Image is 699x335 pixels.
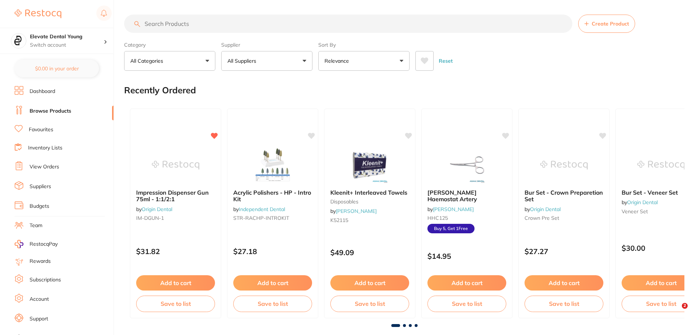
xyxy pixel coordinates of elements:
[330,189,409,196] b: Kleenit+ Interleaved Towels
[525,275,603,291] button: Add to cart
[427,189,506,203] b: Hanson Haemostat Artery
[30,183,51,190] a: Suppliers
[29,126,53,133] a: Favourites
[525,296,603,312] button: Save to list
[525,189,603,203] b: Bur Set - Crown Preparetion Set
[525,215,603,221] small: Crown Pre Set
[30,42,104,49] p: Switch account
[249,147,296,183] img: Acrylic Polishers - HP - Intro Kit
[330,296,409,312] button: Save to list
[627,199,658,206] a: Origin Dental
[233,247,312,256] p: $27.18
[637,147,685,183] img: Bur Set - Veneer Set
[30,222,42,229] a: Team
[427,215,506,221] small: HHC125
[30,258,51,265] a: Rewards
[30,203,49,210] a: Budgets
[318,42,410,48] label: Sort By
[330,199,409,204] small: disposables
[682,303,688,309] span: 2
[622,199,658,206] span: by
[227,57,259,65] p: All Suppliers
[427,275,506,291] button: Add to cart
[667,303,684,320] iframe: Intercom live chat
[11,34,26,48] img: Elevate Dental Young
[336,208,377,214] a: [PERSON_NAME]
[437,51,455,71] button: Reset
[152,147,199,183] img: Impression Dispenser Gun 75ml - 1:1/2:1
[233,275,312,291] button: Add to cart
[233,296,312,312] button: Save to list
[233,215,312,221] small: STR-RACHP-INTROKIT
[525,206,561,213] span: by
[136,296,215,312] button: Save to list
[136,215,215,221] small: IM-DGUN-1
[30,296,49,303] a: Account
[15,240,58,248] a: RestocqPay
[136,189,215,203] b: Impression Dispenser Gun 75ml - 1:1/2:1
[318,51,410,71] button: Relevance
[30,163,59,171] a: View Orders
[221,51,312,71] button: All Suppliers
[330,275,409,291] button: Add to cart
[233,189,312,203] b: Acrylic Polishers - HP - Intro Kit
[15,60,99,77] button: $0.00 in your order
[30,88,55,95] a: Dashboard
[330,248,409,257] p: $49.09
[30,276,61,284] a: Subscriptions
[130,57,166,65] p: All Categories
[30,108,71,115] a: Browse Products
[221,42,312,48] label: Supplier
[427,252,506,260] p: $14.95
[142,206,172,213] a: Origin Dental
[525,247,603,256] p: $27.27
[124,42,215,48] label: Category
[443,147,491,183] img: Hanson Haemostat Artery
[136,275,215,291] button: Add to cart
[330,208,377,214] span: by
[136,247,215,256] p: $31.82
[239,206,285,213] a: Independent Dental
[15,240,23,248] img: RestocqPay
[330,217,409,223] small: K52115
[124,15,572,33] input: Search Products
[427,224,475,233] span: Buy 5, Get 1 Free
[578,15,635,33] button: Create Product
[30,315,48,323] a: Support
[30,33,104,40] h4: Elevate Dental Young
[124,85,196,96] h2: Recently Ordered
[15,5,61,22] a: Restocq Logo
[427,296,506,312] button: Save to list
[346,147,393,183] img: Kleenit+ Interleaved Towels
[530,206,561,213] a: Origin Dental
[427,206,474,213] span: by
[592,21,629,27] span: Create Product
[324,57,352,65] p: Relevance
[15,9,61,18] img: Restocq Logo
[233,206,285,213] span: by
[136,206,172,213] span: by
[124,51,215,71] button: All Categories
[433,206,474,213] a: [PERSON_NAME]
[28,144,62,152] a: Inventory Lists
[540,147,588,183] img: Bur Set - Crown Preparetion Set
[30,241,58,248] span: RestocqPay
